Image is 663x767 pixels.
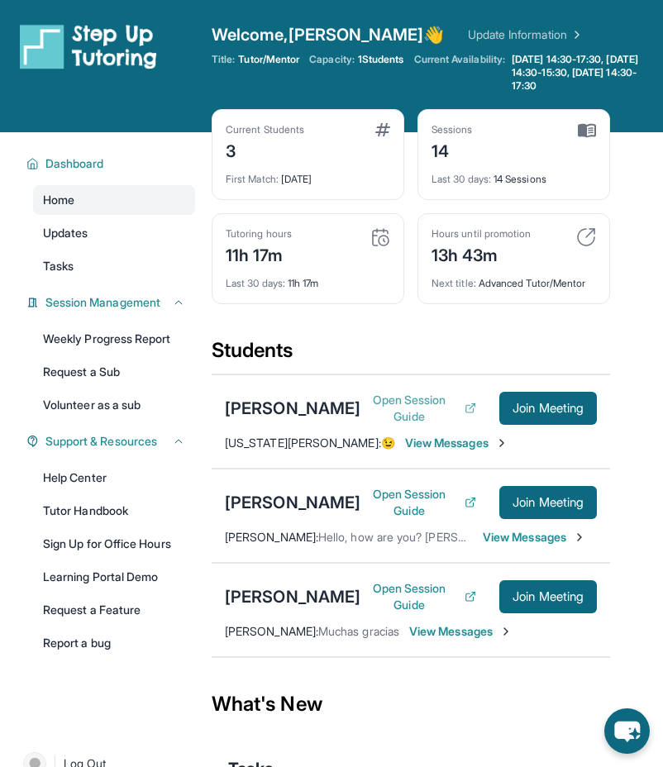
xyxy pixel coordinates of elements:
[360,486,476,519] button: Open Session Guide
[318,530,644,544] span: Hello, how are you? [PERSON_NAME] is ready for the tutoring.
[45,294,160,311] span: Session Management
[225,585,360,608] div: [PERSON_NAME]
[360,580,476,613] button: Open Session Guide
[33,251,195,281] a: Tasks
[39,433,185,450] button: Support & Resources
[499,625,513,638] img: Chevron-Right
[212,668,610,741] div: What's New
[432,173,491,185] span: Last 30 days :
[226,173,279,185] span: First Match :
[212,337,610,374] div: Students
[483,529,586,545] span: View Messages
[225,624,318,638] span: [PERSON_NAME] :
[226,163,390,186] div: [DATE]
[225,436,381,450] span: [US_STATE][PERSON_NAME] :
[39,294,185,311] button: Session Management
[513,592,584,602] span: Join Meeting
[226,241,292,267] div: 11h 17m
[33,529,195,559] a: Sign Up for Office Hours
[432,267,596,290] div: Advanced Tutor/Mentor
[358,53,404,66] span: 1 Students
[499,486,597,519] button: Join Meeting
[33,628,195,658] a: Report a bug
[508,53,663,93] a: [DATE] 14:30-17:30, [DATE] 14:30-15:30, [DATE] 14:30-17:30
[360,392,476,425] button: Open Session Guide
[225,530,318,544] span: [PERSON_NAME] :
[468,26,584,43] a: Update Information
[381,436,395,450] span: 😉
[33,218,195,248] a: Updates
[604,708,650,754] button: chat-button
[576,227,596,247] img: card
[370,227,390,247] img: card
[43,192,74,208] span: Home
[45,155,104,172] span: Dashboard
[318,624,399,638] span: Muchas gracias
[414,53,505,93] span: Current Availability:
[226,136,304,163] div: 3
[405,435,508,451] span: View Messages
[432,227,531,241] div: Hours until promotion
[33,357,195,387] a: Request a Sub
[33,390,195,420] a: Volunteer as a sub
[20,23,157,69] img: logo
[212,23,445,46] span: Welcome, [PERSON_NAME] 👋
[309,53,355,66] span: Capacity:
[33,562,195,592] a: Learning Portal Demo
[513,498,584,507] span: Join Meeting
[432,163,596,186] div: 14 Sessions
[226,123,304,136] div: Current Students
[212,53,235,66] span: Title:
[567,26,584,43] img: Chevron Right
[499,580,597,613] button: Join Meeting
[238,53,299,66] span: Tutor/Mentor
[512,53,660,93] span: [DATE] 14:30-17:30, [DATE] 14:30-15:30, [DATE] 14:30-17:30
[226,227,292,241] div: Tutoring hours
[33,496,195,526] a: Tutor Handbook
[39,155,185,172] button: Dashboard
[225,491,360,514] div: [PERSON_NAME]
[33,185,195,215] a: Home
[33,463,195,493] a: Help Center
[495,436,508,450] img: Chevron-Right
[375,123,390,136] img: card
[226,267,390,290] div: 11h 17m
[432,136,473,163] div: 14
[43,258,74,274] span: Tasks
[573,531,586,544] img: Chevron-Right
[225,397,360,420] div: [PERSON_NAME]
[226,277,285,289] span: Last 30 days :
[43,225,88,241] span: Updates
[513,403,584,413] span: Join Meeting
[409,623,513,640] span: View Messages
[432,241,531,267] div: 13h 43m
[33,595,195,625] a: Request a Feature
[33,324,195,354] a: Weekly Progress Report
[578,123,596,138] img: card
[45,433,157,450] span: Support & Resources
[499,392,597,425] button: Join Meeting
[432,277,476,289] span: Next title :
[432,123,473,136] div: Sessions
